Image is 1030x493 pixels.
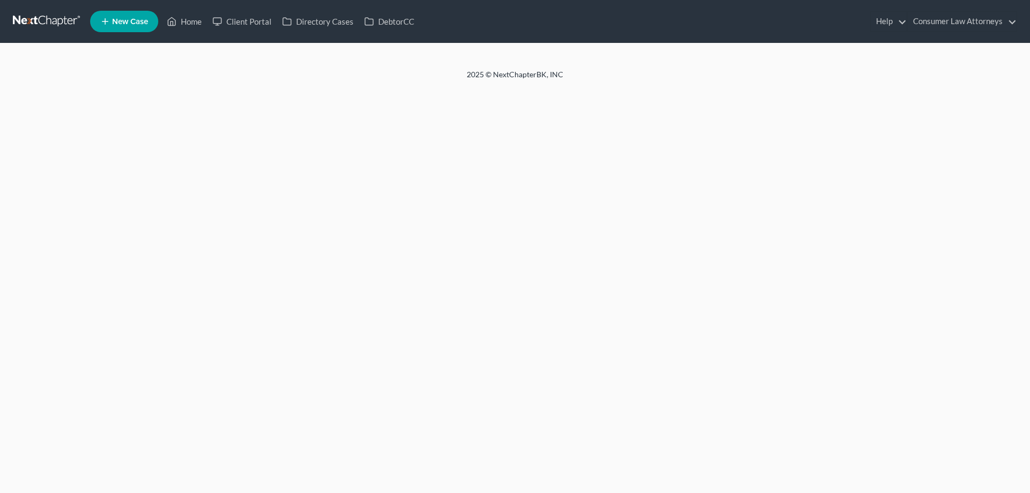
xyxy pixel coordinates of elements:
[207,12,277,31] a: Client Portal
[90,11,158,32] new-legal-case-button: New Case
[359,12,420,31] a: DebtorCC
[277,12,359,31] a: Directory Cases
[908,12,1017,31] a: Consumer Law Attorneys
[209,69,821,89] div: 2025 © NextChapterBK, INC
[871,12,907,31] a: Help
[161,12,207,31] a: Home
